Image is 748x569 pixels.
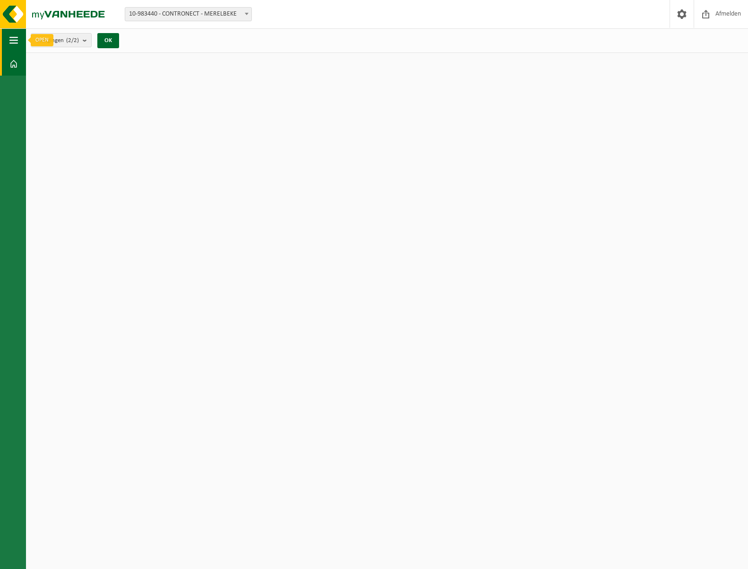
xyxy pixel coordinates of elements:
span: 10-983440 - CONTRONECT - MERELBEKE [125,7,252,21]
button: Vestigingen(2/2) [31,33,92,47]
count: (2/2) [66,37,79,43]
span: 10-983440 - CONTRONECT - MERELBEKE [125,8,251,21]
button: OK [97,33,119,48]
span: Vestigingen [36,34,79,48]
